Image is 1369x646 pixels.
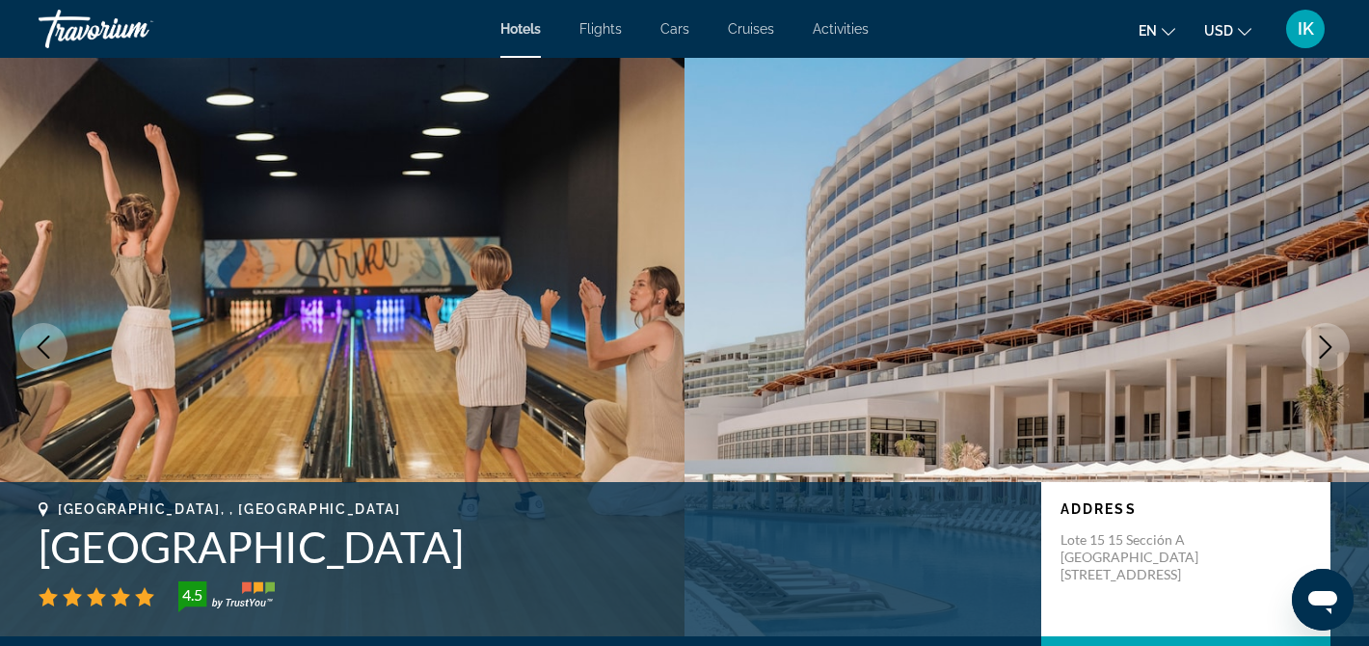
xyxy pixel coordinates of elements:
[1204,23,1233,39] span: USD
[1139,23,1157,39] span: en
[1292,569,1354,631] iframe: Button to launch messaging window
[579,21,622,37] a: Flights
[58,501,401,517] span: [GEOGRAPHIC_DATA], , [GEOGRAPHIC_DATA]
[1060,501,1311,517] p: Address
[500,21,541,37] a: Hotels
[813,21,869,37] a: Activities
[1060,531,1215,583] p: Lote 15 15 Sección A [GEOGRAPHIC_DATA][STREET_ADDRESS]
[660,21,689,37] a: Cars
[1280,9,1330,49] button: User Menu
[178,581,275,612] img: trustyou-badge-hor.svg
[39,4,231,54] a: Travorium
[728,21,774,37] a: Cruises
[1139,16,1175,44] button: Change language
[1298,19,1314,39] span: IK
[19,323,67,371] button: Previous image
[1302,323,1350,371] button: Next image
[173,583,211,606] div: 4.5
[39,522,1022,572] h1: [GEOGRAPHIC_DATA]
[1204,16,1251,44] button: Change currency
